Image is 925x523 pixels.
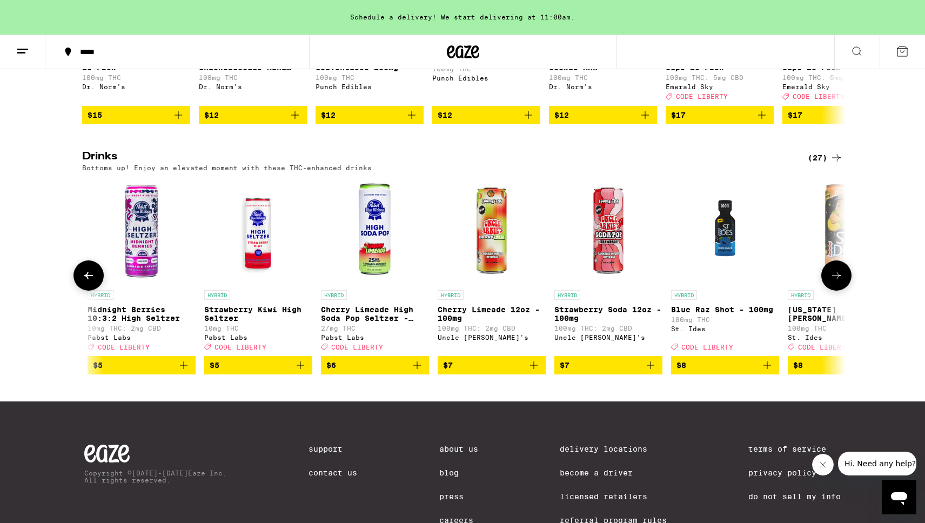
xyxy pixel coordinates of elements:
[321,111,336,119] span: $12
[554,177,662,285] img: Uncle Arnie's - Strawberry Soda 12oz - 100mg
[321,177,429,356] a: Open page for Cherry Limeade High Soda Pop Seltzer - 25mg from Pabst Labs
[88,356,196,374] button: Add to bag
[204,177,312,356] a: Open page for Strawberry Kiwi High Seltzer from Pabst Labs
[812,454,834,475] iframe: Close message
[204,111,219,119] span: $12
[326,361,336,370] span: $6
[204,334,312,341] div: Pabst Labs
[316,83,424,90] div: Punch Edibles
[560,361,569,370] span: $7
[432,75,540,82] div: Punch Edibles
[199,83,307,90] div: Dr. Norm's
[438,177,546,285] img: Uncle Arnie's - Cherry Limeade 12oz - 100mg
[321,325,429,332] p: 27mg THC
[838,452,916,475] iframe: Message from company
[432,106,540,124] button: Add to bag
[438,325,546,332] p: 100mg THC: 2mg CBD
[671,356,779,374] button: Add to bag
[88,305,196,323] p: Midnight Berries 10:3:2 High Seltzer
[549,74,657,81] p: 100mg THC
[671,316,779,323] p: 100mg THC
[788,305,896,323] p: [US_STATE][PERSON_NAME] High Tea
[748,492,841,501] a: Do Not Sell My Info
[199,106,307,124] button: Add to bag
[782,74,890,81] p: 100mg THC: 5mg CBD
[82,164,376,171] p: Bottoms up! Enjoy an elevated moment with these THC-enhanced drinks.
[210,361,219,370] span: $5
[671,325,779,332] div: St. Ides
[676,361,686,370] span: $8
[549,106,657,124] button: Add to bag
[88,325,196,332] p: 10mg THC: 2mg CBD
[438,111,452,119] span: $12
[554,334,662,341] div: Uncle [PERSON_NAME]'s
[321,177,429,285] img: Pabst Labs - Cherry Limeade High Soda Pop Seltzer - 25mg
[782,106,890,124] button: Add to bag
[671,177,779,356] a: Open page for Blue Raz Shot - 100mg from St. Ides
[438,356,546,374] button: Add to bag
[316,106,424,124] button: Add to bag
[321,290,347,300] p: HYBRID
[438,305,546,323] p: Cherry Limeade 12oz - 100mg
[549,83,657,90] div: Dr. Norm's
[88,177,196,356] a: Open page for Midnight Berries 10:3:2 High Seltzer from Pabst Labs
[88,177,196,285] img: Pabst Labs - Midnight Berries 10:3:2 High Seltzer
[309,445,357,453] a: Support
[321,334,429,341] div: Pabst Labs
[671,290,697,300] p: HYBRID
[88,111,102,119] span: $15
[788,356,896,374] button: Add to bag
[882,480,916,514] iframe: Button to launch messaging window
[554,305,662,323] p: Strawberry Soda 12oz - 100mg
[666,74,774,81] p: 100mg THC: 5mg CBD
[554,111,569,119] span: $12
[808,151,843,164] a: (27)
[82,106,190,124] button: Add to bag
[788,325,896,332] p: 100mg THC
[788,177,896,356] a: Open page for Georgia Peach High Tea from St. Ides
[798,344,850,351] span: CODE LIBERTY
[748,468,841,477] a: Privacy Policy
[788,334,896,341] div: St. Ides
[84,470,227,484] p: Copyright © [DATE]-[DATE] Eaze Inc. All rights reserved.
[443,361,453,370] span: $7
[554,356,662,374] button: Add to bag
[782,83,890,90] div: Emerald Sky
[215,344,266,351] span: CODE LIBERTY
[666,106,774,124] button: Add to bag
[560,468,667,477] a: Become a Driver
[93,361,103,370] span: $5
[666,83,774,90] div: Emerald Sky
[438,334,546,341] div: Uncle [PERSON_NAME]'s
[676,93,728,100] span: CODE LIBERTY
[554,325,662,332] p: 100mg THC: 2mg CBD
[309,468,357,477] a: Contact Us
[438,177,546,356] a: Open page for Cherry Limeade 12oz - 100mg from Uncle Arnie's
[321,305,429,323] p: Cherry Limeade High Soda Pop Seltzer - 25mg
[439,492,478,501] a: Press
[560,445,667,453] a: Delivery Locations
[793,93,844,100] span: CODE LIBERTY
[98,344,150,351] span: CODE LIBERTY
[82,74,190,81] p: 100mg THC
[204,290,230,300] p: HYBRID
[681,344,733,351] span: CODE LIBERTY
[554,290,580,300] p: HYBRID
[331,344,383,351] span: CODE LIBERTY
[316,74,424,81] p: 100mg THC
[204,305,312,323] p: Strawberry Kiwi High Seltzer
[748,445,841,453] a: Terms of Service
[438,290,464,300] p: HYBRID
[554,177,662,356] a: Open page for Strawberry Soda 12oz - 100mg from Uncle Arnie's
[199,74,307,81] p: 108mg THC
[204,356,312,374] button: Add to bag
[788,111,802,119] span: $17
[793,361,803,370] span: $8
[321,356,429,374] button: Add to bag
[82,83,190,90] div: Dr. Norm's
[671,177,779,285] img: St. Ides - Blue Raz Shot - 100mg
[671,111,686,119] span: $17
[560,492,667,501] a: Licensed Retailers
